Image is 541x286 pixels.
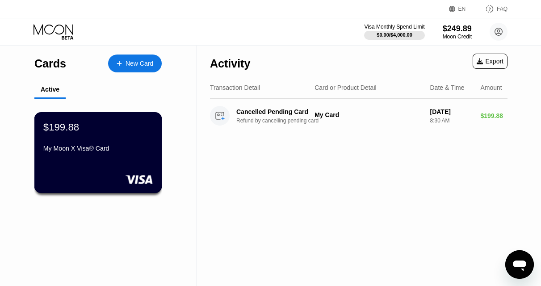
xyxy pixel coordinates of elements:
div: My Moon X Visa® Card [43,145,153,152]
div: FAQ [476,4,507,13]
iframe: Button to launch messaging window [505,250,534,279]
div: $199.88 [480,112,507,119]
div: $199.88 [43,121,79,133]
div: $199.88My Moon X Visa® Card [35,113,161,193]
div: Cancelled Pending CardRefund by cancelling pending cardMy Card[DATE]8:30 AM$199.88 [210,99,507,133]
div: [DATE] [430,108,473,115]
div: Active [41,86,59,93]
div: EN [449,4,476,13]
div: Transaction Detail [210,84,260,91]
div: Cancelled Pending Card [236,108,318,115]
div: Cards [34,57,66,70]
div: Export [477,58,503,65]
div: Export [473,54,507,69]
div: Card or Product Detail [315,84,377,91]
div: Moon Credit [443,34,472,40]
div: Activity [210,57,250,70]
div: FAQ [497,6,507,12]
div: Visa Monthly Spend Limit$0.00/$4,000.00 [364,24,424,40]
div: Date & Time [430,84,464,91]
div: $249.89 [443,24,472,34]
div: 8:30 AM [430,118,473,124]
div: Visa Monthly Spend Limit [364,24,424,30]
div: EN [458,6,466,12]
div: $249.89Moon Credit [443,24,472,40]
div: My Card [315,111,423,118]
div: Amount [480,84,502,91]
div: $0.00 / $4,000.00 [377,32,412,38]
div: New Card [108,55,162,72]
div: Refund by cancelling pending card [236,118,324,124]
div: New Card [126,60,153,67]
